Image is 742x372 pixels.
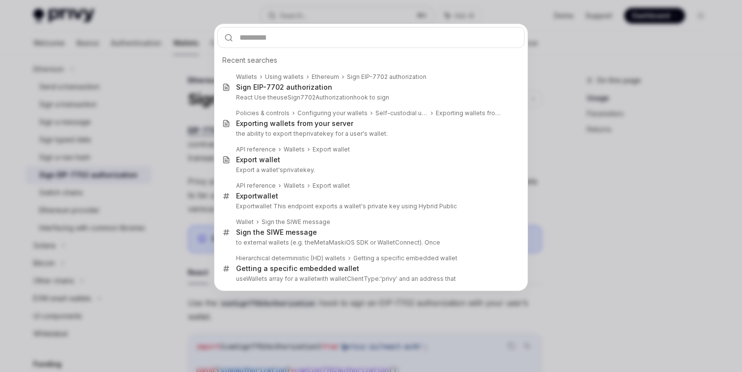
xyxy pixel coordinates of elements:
[375,109,428,117] div: Self-custodial user wallets
[236,155,280,164] div: Export wallet
[284,146,305,153] div: Wallets
[436,109,504,117] div: Exporting wallets from your server
[236,94,504,101] p: React Use the hook to sign
[313,182,350,190] div: Export wallet
[265,73,304,81] div: Using wallets
[236,73,257,81] div: Wallets
[236,146,276,153] div: API reference
[236,109,290,117] div: Policies & controls
[283,166,303,174] b: private
[236,166,504,174] p: Export a wallet's key.
[297,109,368,117] div: Configuring your wallets
[236,275,504,283] p: useWallets array for a wallet 'privy' and an address that
[313,146,350,153] div: Export wallet
[236,202,255,210] b: Export
[236,130,504,138] p: the ability to export the key for a user's wallet.
[236,228,317,237] div: Sign the SIWE message
[347,73,426,81] div: Sign EIP-7702 authorization
[284,182,305,190] div: Wallets
[236,182,276,190] div: API reference
[236,239,504,247] p: to external wallets (e.g. the iOS SDK or WalletConnect). Once
[303,130,323,137] b: private
[236,218,254,226] div: Wallet
[236,192,257,200] b: Export
[312,73,339,81] div: Ethereum
[236,254,345,262] div: Hierarchical deterministic (HD) wallets
[277,94,353,101] b: useSign7702Authorization
[314,239,344,246] b: MetaMask
[222,55,277,65] span: Recent searches
[353,254,457,262] div: Getting a specific embedded wallet
[236,192,278,200] div: wallet
[262,218,330,226] div: Sign the SIWE message
[236,202,504,210] p: wallet This endpoint exports a wallet's private key using Hybrid Public
[236,83,332,92] div: Sign EIP-7702 authorization
[236,119,353,128] div: Exporting wallets from your server
[317,275,380,282] b: with walletClientType:
[236,264,359,273] div: Getting a specific embedded wallet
